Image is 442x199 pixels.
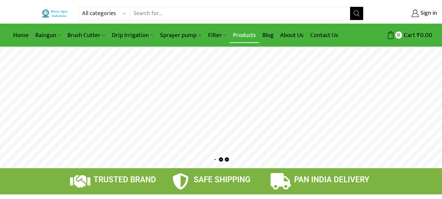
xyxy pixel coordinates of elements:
a: Sign in [373,8,437,19]
a: Products [230,28,259,43]
a: Contact Us [307,28,342,43]
span: Sign in [419,9,437,18]
a: Home [10,28,32,43]
span: 0 [395,31,402,38]
a: Filter [205,28,230,43]
a: Drip Irrigation [109,28,157,43]
input: Search for... [130,7,350,20]
a: Sprayer pump [157,28,204,43]
span: TRUSTED BRAND [94,175,156,184]
span: SAFE SHIPPING [194,175,250,184]
a: Blog [259,28,277,43]
span: Cart [402,31,415,40]
button: Search button [350,7,363,20]
a: About Us [277,28,307,43]
bdi: 0.00 [417,30,432,40]
a: Brush Cutter [64,28,108,43]
span: PAN INDIA DELIVERY [294,175,369,184]
a: 0 Cart ₹0.00 [370,29,432,41]
a: Raingun [32,28,64,43]
span: ₹ [417,30,420,40]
